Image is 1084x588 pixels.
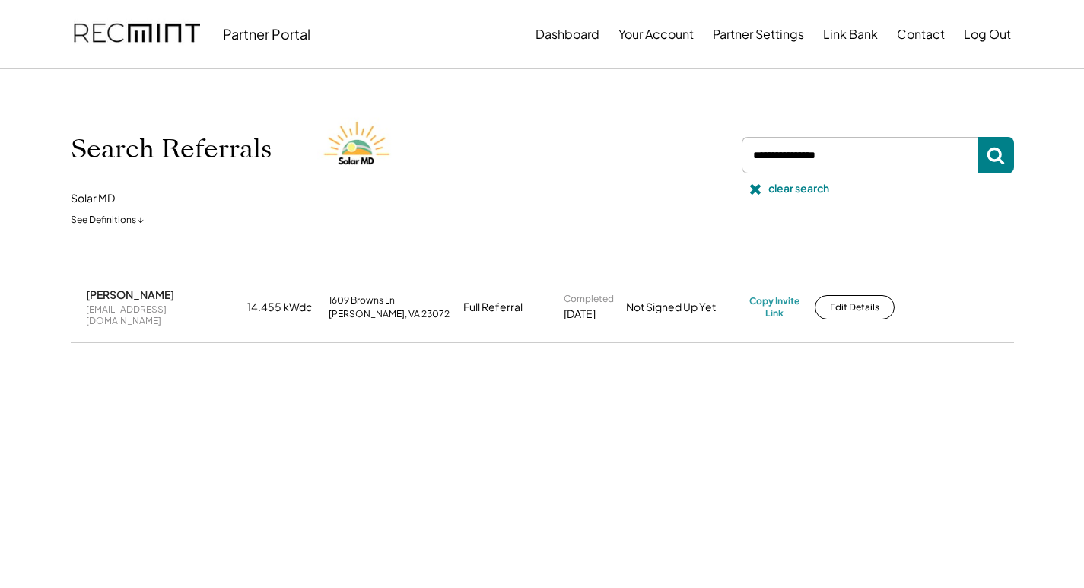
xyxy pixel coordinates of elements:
button: Dashboard [536,19,599,49]
div: Copy Invite Link [749,295,799,319]
button: Link Bank [823,19,878,49]
button: Contact [897,19,945,49]
img: recmint-logotype%403x.png [74,8,200,60]
button: Log Out [964,19,1011,49]
h1: Search Referrals [71,133,272,165]
div: [PERSON_NAME], VA 23072 [329,308,450,320]
div: 1609 Browns Ln [329,294,395,307]
img: Solar%20MD%20LOgo.png [317,107,401,191]
div: [DATE] [564,307,596,322]
div: Solar MD [71,191,115,206]
div: Not Signed Up Yet [626,300,740,315]
div: Completed [564,293,614,305]
div: 14.455 kWdc [247,300,319,315]
div: [PERSON_NAME] [86,288,174,301]
div: Full Referral [463,300,523,315]
div: Partner Portal [223,25,310,43]
div: [EMAIL_ADDRESS][DOMAIN_NAME] [86,304,238,327]
button: Your Account [618,19,694,49]
div: See Definitions ↓ [71,214,144,227]
button: Edit Details [815,295,895,319]
div: clear search [768,181,829,196]
button: Partner Settings [713,19,804,49]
